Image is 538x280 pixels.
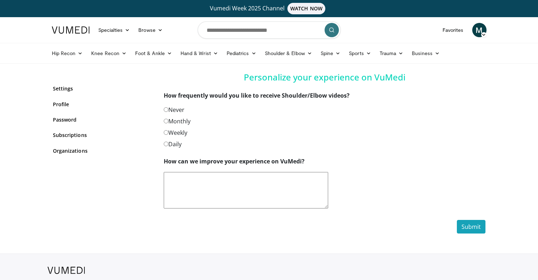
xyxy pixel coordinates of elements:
[164,142,168,146] input: Daily
[472,23,487,37] a: M
[408,46,444,60] a: Business
[345,46,375,60] a: Sports
[53,3,485,14] a: Vumedi Week 2025 ChannelWATCH NOW
[222,46,261,60] a: Pediatrics
[52,26,90,34] img: VuMedi Logo
[164,140,182,148] label: Daily
[164,119,168,123] input: Monthly
[53,147,153,154] a: Organizations
[287,3,325,14] span: WATCH NOW
[48,46,87,60] a: Hip Recon
[176,46,222,60] a: Hand & Wrist
[53,116,153,123] a: Password
[164,130,168,135] input: Weekly
[164,72,485,83] h4: Personalize your experience on VuMedi
[53,85,153,92] a: Settings
[164,107,168,112] input: Never
[87,46,131,60] a: Knee Recon
[134,23,167,37] a: Browse
[164,157,305,166] label: How can we improve your experience on VuMedi?
[164,105,184,114] label: Never
[198,21,341,39] input: Search topics, interventions
[94,23,134,37] a: Specialties
[48,267,85,274] img: VuMedi Logo
[53,131,153,139] a: Subscriptions
[131,46,176,60] a: Foot & Ankle
[316,46,345,60] a: Spine
[53,100,153,108] a: Profile
[164,92,350,99] strong: How frequently would you like to receive Shoulder/Elbow videos?
[375,46,408,60] a: Trauma
[438,23,468,37] a: Favorites
[457,220,485,234] button: Submit
[164,128,187,137] label: Weekly
[164,117,191,126] label: Monthly
[261,46,316,60] a: Shoulder & Elbow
